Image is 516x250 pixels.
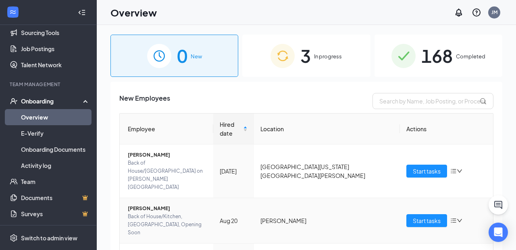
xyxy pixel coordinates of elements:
th: Employee [120,114,213,145]
td: [GEOGRAPHIC_DATA][US_STATE] [GEOGRAPHIC_DATA][PERSON_NAME] [254,145,399,198]
div: Open Intercom Messenger [489,223,508,242]
input: Search by Name, Job Posting, or Process [372,93,493,109]
span: down [457,218,462,223]
a: Overview [21,109,90,125]
th: Actions [400,114,493,145]
a: Job Postings [21,41,90,57]
span: 3 [300,42,311,70]
svg: Collapse [78,8,86,17]
span: Completed [456,52,485,60]
span: Back of House/Kitchen, [GEOGRAPHIC_DATA], Opening Soon [128,213,207,237]
span: bars [450,168,457,174]
a: Onboarding Documents [21,141,90,157]
div: [DATE] [220,167,248,176]
a: Team [21,174,90,190]
button: ChatActive [489,195,508,215]
span: Back of House/[GEOGRAPHIC_DATA] on [PERSON_NAME][GEOGRAPHIC_DATA] [128,159,207,191]
div: Switch to admin view [21,234,77,242]
span: 0 [177,42,187,70]
td: [PERSON_NAME] [254,198,399,244]
h1: Overview [110,6,157,19]
span: [PERSON_NAME] [128,205,207,213]
svg: Notifications [454,8,464,17]
span: down [457,168,462,174]
div: Aug 20 [220,216,248,225]
button: Start tasks [406,165,447,178]
a: Sourcing Tools [21,25,90,41]
span: Start tasks [413,216,441,225]
span: [PERSON_NAME] [128,151,207,159]
a: DocumentsCrown [21,190,90,206]
span: In progress [314,52,342,60]
div: JM [491,9,497,16]
a: SurveysCrown [21,206,90,222]
span: New Employees [119,93,170,109]
span: bars [450,217,457,224]
a: E-Verify [21,125,90,141]
th: Location [254,114,399,145]
svg: WorkstreamLogo [9,8,17,16]
button: Start tasks [406,214,447,227]
svg: ChatActive [493,200,503,210]
a: Activity log [21,157,90,174]
span: Hired date [220,120,242,138]
div: Onboarding [21,97,83,105]
svg: Settings [10,234,18,242]
span: 168 [421,42,453,70]
svg: QuestionInfo [472,8,481,17]
span: New [191,52,202,60]
span: Start tasks [413,167,441,176]
svg: UserCheck [10,97,18,105]
div: Team Management [10,81,88,88]
a: Talent Network [21,57,90,73]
